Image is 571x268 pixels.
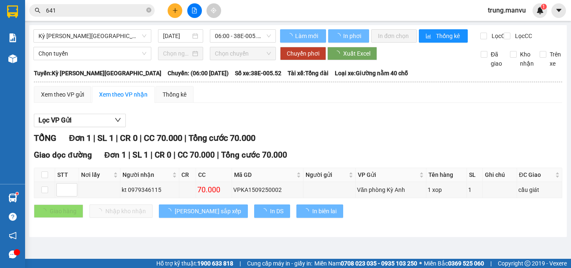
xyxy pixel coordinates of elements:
[90,49,169,66] div: Nhận: Bến Xe Nước Ngầm
[105,150,127,160] span: Đơn 1
[120,133,138,143] span: CR 0
[197,260,233,267] strong: 1900 633 818
[146,7,151,15] span: close-circle
[163,31,191,41] input: 15/09/2025
[6,49,86,66] div: Gửi: Văn phòng Kỳ Anh
[270,207,283,216] span: In DS
[343,49,370,58] span: Xuất Excel
[542,4,545,10] span: 1
[518,185,561,194] div: cầu giát
[357,185,425,194] div: Văn phòng Kỳ Anh
[467,168,482,182] th: SL
[69,133,91,143] span: Đơn 1
[8,33,17,42] img: solution-icon
[335,33,342,39] span: loading
[211,8,217,13] span: aim
[436,31,461,41] span: Thống kê
[517,50,537,68] span: Kho nhận
[16,192,18,195] sup: 1
[140,133,142,143] span: |
[334,51,343,56] span: loading
[546,50,564,68] span: Trên xe
[335,69,408,78] span: Loại xe: Giường nằm 40 chỗ
[468,185,481,194] div: 1
[327,47,377,60] button: Xuất Excel
[555,7,563,14] span: caret-down
[314,259,417,268] span: Miền Nam
[356,182,426,198] td: Văn phòng Kỳ Anh
[233,185,302,194] div: VPKA1509250002
[341,260,417,267] strong: 0708 023 035 - 0935 103 250
[280,29,326,43] button: Làm mới
[525,260,530,266] span: copyright
[295,31,319,41] span: Làm mới
[115,117,121,123] span: down
[99,90,148,99] div: Xem theo VP nhận
[426,168,467,182] th: Tên hàng
[371,29,417,43] button: In đơn chọn
[122,185,178,194] div: kt 0979346115
[81,170,112,179] span: Nơi lấy
[343,31,362,41] span: In phơi
[358,170,418,179] span: VP Gửi
[197,184,230,196] div: 70.000
[175,207,241,216] span: [PERSON_NAME] sắp xếp
[46,6,145,15] input: Tìm tên, số ĐT hoặc mã đơn
[34,114,126,127] button: Lọc VP Gửi
[490,259,492,268] span: |
[206,3,221,18] button: aim
[7,5,18,18] img: logo-vxr
[481,5,533,15] span: trung.manvu
[217,150,219,160] span: |
[328,29,369,43] button: In phơi
[34,204,83,218] button: Giao hàng
[483,168,517,182] th: Ghi chú
[312,207,336,216] span: In biên lai
[519,170,553,179] span: ĐC Giao
[163,90,186,99] div: Thống kê
[215,47,271,60] span: Chọn chuyến
[159,204,248,218] button: [PERSON_NAME] sắp xếp
[488,31,510,41] span: Lọc CR
[172,8,178,13] span: plus
[512,31,533,41] span: Lọc CC
[288,69,329,78] span: Tài xế: Tổng đài
[419,262,422,265] span: ⚪️
[34,133,56,143] span: TỔNG
[38,47,146,60] span: Chọn tuyến
[254,204,290,218] button: In DS
[9,213,17,221] span: question-circle
[54,35,121,44] text: VPKA1509250003
[38,115,71,125] span: Lọc VP Gửi
[173,150,176,160] span: |
[89,204,153,218] button: Nhập kho nhận
[487,50,505,68] span: Đã giao
[234,170,295,179] span: Mã GD
[419,29,468,43] button: bar-chartThống kê
[191,8,197,13] span: file-add
[55,168,79,182] th: STT
[155,150,171,160] span: CR 0
[34,70,161,77] b: Tuyến: Kỳ [PERSON_NAME][GEOGRAPHIC_DATA]
[122,170,171,179] span: Người nhận
[184,133,186,143] span: |
[187,3,202,18] button: file-add
[146,8,151,13] span: close-circle
[541,4,547,10] sup: 1
[551,3,566,18] button: caret-down
[448,260,484,267] strong: 0369 525 060
[296,204,343,218] button: In biên lai
[428,185,465,194] div: 1 xop
[179,168,196,182] th: CR
[166,208,175,214] span: loading
[424,259,484,268] span: Miền Bắc
[261,208,270,214] span: loading
[280,47,326,60] button: Chuyển phơi
[38,30,146,42] span: Kỳ Anh - Hà Nội
[163,49,191,58] input: Chọn ngày
[128,150,130,160] span: |
[116,133,118,143] span: |
[168,69,229,78] span: Chuyến: (06:00 [DATE])
[235,69,281,78] span: Số xe: 38E-005.52
[240,259,241,268] span: |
